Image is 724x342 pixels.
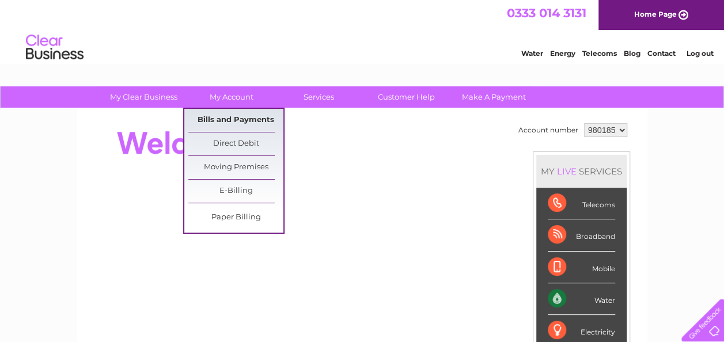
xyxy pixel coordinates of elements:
[686,49,713,58] a: Log out
[90,6,635,56] div: Clear Business is a trading name of Verastar Limited (registered in [GEOGRAPHIC_DATA] No. 3667643...
[359,86,454,108] a: Customer Help
[515,120,581,140] td: Account number
[548,188,615,219] div: Telecoms
[550,49,575,58] a: Energy
[548,252,615,283] div: Mobile
[536,155,627,188] div: MY SERVICES
[188,180,283,203] a: E-Billing
[271,86,366,108] a: Services
[507,6,586,20] a: 0333 014 3131
[188,109,283,132] a: Bills and Payments
[548,219,615,251] div: Broadband
[184,86,279,108] a: My Account
[521,49,543,58] a: Water
[96,86,191,108] a: My Clear Business
[188,156,283,179] a: Moving Premises
[446,86,541,108] a: Make A Payment
[25,30,84,65] img: logo.png
[548,283,615,315] div: Water
[188,132,283,155] a: Direct Debit
[624,49,640,58] a: Blog
[188,206,283,229] a: Paper Billing
[647,49,676,58] a: Contact
[555,166,579,177] div: LIVE
[582,49,617,58] a: Telecoms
